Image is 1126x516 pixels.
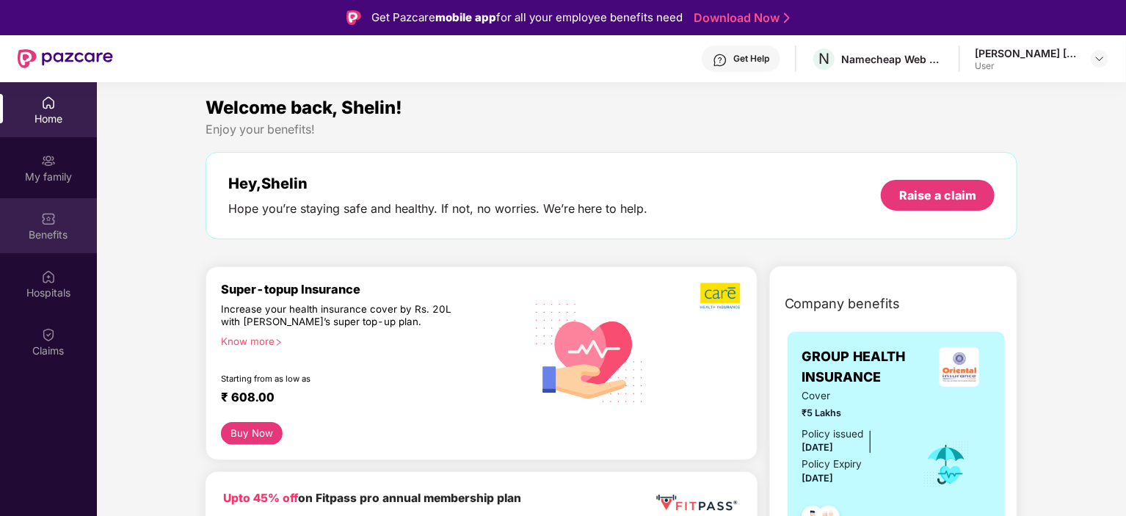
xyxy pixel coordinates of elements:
span: ₹5 Lakhs [802,406,903,421]
span: Company benefits [785,294,901,314]
img: New Pazcare Logo [18,49,113,68]
div: Namecheap Web services Pvt Ltd [841,52,944,66]
div: Hope you’re staying safe and healthy. If not, no worries. We’re here to help. [228,201,648,217]
img: svg+xml;base64,PHN2ZyBpZD0iQ2xhaW0iIHhtbG5zPSJodHRwOi8vd3d3LnczLm9yZy8yMDAwL3N2ZyIgd2lkdGg9IjIwIi... [41,327,56,342]
div: User [975,60,1078,72]
img: svg+xml;base64,PHN2ZyB3aWR0aD0iMjAiIGhlaWdodD0iMjAiIHZpZXdCb3g9IjAgMCAyMCAyMCIgZmlsbD0ibm9uZSIgeG... [41,153,56,168]
b: Upto 45% off [223,491,298,505]
div: Get Pazcare for all your employee benefits need [371,9,683,26]
div: Hey, Shelin [228,175,648,192]
img: Logo [346,10,361,25]
img: svg+xml;base64,PHN2ZyBpZD0iSG9tZSIgeG1sbnM9Imh0dHA6Ly93d3cudzMub3JnLzIwMDAvc3ZnIiB3aWR0aD0iMjAiIG... [41,95,56,110]
div: [PERSON_NAME] [PERSON_NAME] [975,46,1078,60]
div: Increase your health insurance cover by Rs. 20L with [PERSON_NAME]’s super top-up plan. [221,303,462,330]
img: svg+xml;base64,PHN2ZyB4bWxucz0iaHR0cDovL3d3dy53My5vcmcvMjAwMC9zdmciIHhtbG5zOnhsaW5rPSJodHRwOi8vd3... [525,286,655,418]
b: on Fitpass pro annual membership plan [223,491,521,505]
button: Buy Now [221,422,283,445]
div: Get Help [733,53,769,65]
div: Starting from as low as [221,374,462,384]
span: Welcome back, Shelin! [206,97,402,118]
span: Cover [802,388,903,404]
a: Download Now [694,10,785,26]
span: right [275,338,283,346]
img: b5dec4f62d2307b9de63beb79f102df3.png [700,282,742,310]
div: Know more [221,335,516,346]
div: Super-topup Insurance [221,282,525,297]
img: svg+xml;base64,PHN2ZyBpZD0iSG9zcGl0YWxzIiB4bWxucz0iaHR0cDovL3d3dy53My5vcmcvMjAwMC9zdmciIHdpZHRoPS... [41,269,56,284]
div: Policy issued [802,426,864,442]
img: Stroke [784,10,790,26]
img: svg+xml;base64,PHN2ZyBpZD0iSGVscC0zMngzMiIgeG1sbnM9Imh0dHA6Ly93d3cudzMub3JnLzIwMDAvc3ZnIiB3aWR0aD... [713,53,727,68]
span: [DATE] [802,442,834,453]
div: Policy Expiry [802,457,862,472]
span: N [818,50,829,68]
div: Raise a claim [899,187,976,203]
img: svg+xml;base64,PHN2ZyBpZD0iRHJvcGRvd24tMzJ4MzIiIHhtbG5zPSJodHRwOi8vd3d3LnczLm9yZy8yMDAwL3N2ZyIgd2... [1094,53,1105,65]
strong: mobile app [435,10,496,24]
img: icon [923,440,970,489]
img: svg+xml;base64,PHN2ZyBpZD0iQmVuZWZpdHMiIHhtbG5zPSJodHRwOi8vd3d3LnczLm9yZy8yMDAwL3N2ZyIgd2lkdGg9Ij... [41,211,56,226]
div: Enjoy your benefits! [206,122,1018,137]
img: insurerLogo [940,347,979,387]
div: ₹ 608.00 [221,390,510,407]
span: [DATE] [802,473,834,484]
span: GROUP HEALTH INSURANCE [802,346,929,388]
